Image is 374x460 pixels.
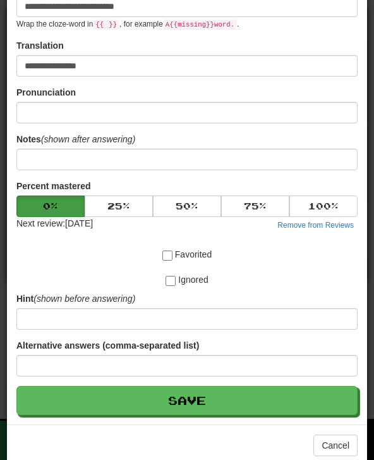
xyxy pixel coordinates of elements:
[16,386,358,415] button: Save
[16,196,85,217] button: 0%
[93,20,106,30] code: {{
[16,217,93,232] div: Next review: [DATE]
[16,20,239,28] small: Wrap the cloze-word in , for example .
[289,196,358,217] button: 100%
[16,39,64,52] label: Translation
[16,339,199,352] label: Alternative answers (comma-separated list)
[16,196,358,217] div: Percent mastered
[16,292,135,305] label: Hint
[16,86,76,99] label: Pronunciation
[33,294,135,304] em: (shown before answering)
[162,251,172,261] input: Favorited
[313,435,358,456] button: Cancel
[106,20,119,30] code: }}
[85,196,153,217] button: 25%
[221,196,289,217] button: 75%
[166,276,176,286] input: Ignored
[41,134,135,144] em: (shown after answering)
[166,273,208,286] label: Ignored
[153,196,221,217] button: 50%
[274,218,358,232] button: Remove from Reviews
[162,248,212,261] label: Favorited
[16,180,91,192] label: Percent mastered
[163,20,237,30] code: A {{ missing }} word.
[16,133,135,146] label: Notes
